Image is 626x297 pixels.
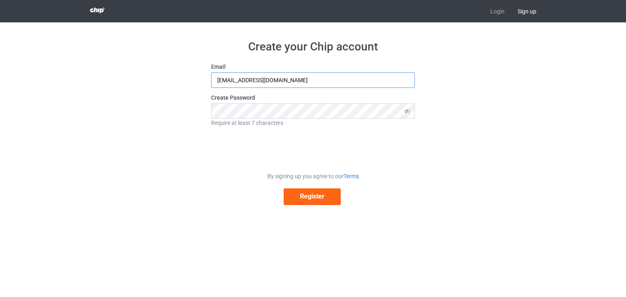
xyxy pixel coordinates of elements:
h1: Create your Chip account [211,39,415,54]
a: Terms [344,173,359,179]
img: 3d383065fc803cdd16c62507c020ddf8.png [90,7,104,13]
button: Register [284,188,341,205]
label: Email [211,63,415,71]
div: Require at least 7 characters [211,119,415,127]
label: Create Password [211,94,415,102]
iframe: reCAPTCHA [251,133,375,164]
div: By signing up you agree to our [211,172,415,180]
